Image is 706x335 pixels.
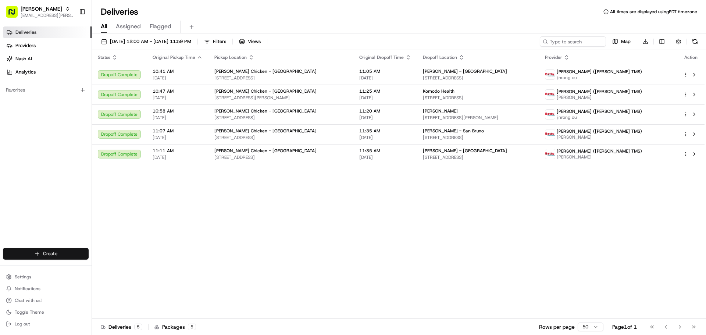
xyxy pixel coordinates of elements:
span: [DATE] [153,95,203,101]
span: [PERSON_NAME] ([PERSON_NAME] TMS) [557,69,642,75]
button: Settings [3,272,89,282]
button: Create [3,248,89,260]
img: 1736555255976-a54dd68f-1ca7-489b-9aae-adbdc363a1c4 [15,134,21,140]
span: [DATE] [359,135,411,140]
h1: Deliveries [101,6,138,18]
button: Start new chat [125,72,134,81]
span: Original Dropoff Time [359,54,404,60]
span: Assigned [116,22,141,31]
span: 11:11 AM [153,148,203,154]
span: • [61,134,64,140]
img: betty.jpg [545,90,555,99]
div: 5 [134,324,142,330]
p: Welcome 👋 [7,29,134,41]
span: 11:07 AM [153,128,203,134]
span: [STREET_ADDRESS] [423,95,533,101]
div: Start new chat [33,70,121,78]
input: Type to search [540,36,606,47]
span: [PERSON_NAME] ([PERSON_NAME] TMS) [557,128,642,134]
a: 💻API Documentation [59,161,121,175]
div: Deliveries [101,323,142,331]
span: Provider [545,54,562,60]
span: Pylon [73,182,89,188]
span: Komodo Health [423,88,454,94]
span: 11:35 AM [359,148,411,154]
div: Page 1 of 1 [612,323,637,331]
span: All times are displayed using PDT timezone [610,9,697,15]
div: Past conversations [7,96,49,101]
span: Status [98,54,110,60]
span: Flagged [150,22,171,31]
span: 11:35 AM [359,128,411,134]
button: Chat with us! [3,295,89,306]
span: 10:58 AM [153,108,203,114]
span: Map [621,38,631,45]
span: [PERSON_NAME] - San Bruno [423,128,484,134]
span: Toggle Theme [15,309,44,315]
img: Nash [7,7,22,22]
span: Deliveries [15,29,36,36]
span: [STREET_ADDRESS] [423,154,533,160]
span: 11:05 AM [359,68,411,74]
a: Powered byPylon [52,182,89,188]
img: 1736555255976-a54dd68f-1ca7-489b-9aae-adbdc363a1c4 [15,114,21,120]
span: [PERSON_NAME] Chicken - [GEOGRAPHIC_DATA] [214,108,317,114]
img: betty.jpg [545,70,555,79]
div: 📗 [7,165,13,171]
div: 💻 [62,165,68,171]
button: Refresh [690,36,700,47]
img: 1738778727109-b901c2ba-d612-49f7-a14d-d897ce62d23f [15,70,29,83]
button: Map [609,36,634,47]
span: [STREET_ADDRESS] [214,75,347,81]
span: [PERSON_NAME] ([PERSON_NAME] TMS) [557,108,642,114]
span: [DATE] [65,134,80,140]
span: [DATE] [59,114,74,120]
span: [PERSON_NAME] - [GEOGRAPHIC_DATA] [423,148,507,154]
button: Log out [3,319,89,329]
span: [DATE] [359,95,411,101]
span: All [101,22,107,31]
span: Nash AI [15,56,32,62]
img: betty.jpg [545,149,555,159]
span: [DATE] [153,135,203,140]
span: • [55,114,58,120]
a: Deliveries [3,26,92,38]
span: Regen Pajulas [23,114,54,120]
span: [DATE] 12:00 AM - [DATE] 11:59 PM [110,38,191,45]
span: [STREET_ADDRESS] [214,115,347,121]
span: jinrong ou [557,114,642,120]
span: API Documentation [69,164,118,172]
span: [STREET_ADDRESS] [423,135,533,140]
span: [PERSON_NAME] [21,5,62,13]
span: Notifications [15,286,40,292]
button: [PERSON_NAME][EMAIL_ADDRESS][PERSON_NAME][DOMAIN_NAME] [3,3,76,21]
span: [STREET_ADDRESS] [214,135,347,140]
span: [EMAIL_ADDRESS][PERSON_NAME][DOMAIN_NAME] [21,13,73,18]
span: Pickup Location [214,54,247,60]
span: Analytics [15,69,36,75]
span: 10:41 AM [153,68,203,74]
button: [DATE] 12:00 AM - [DATE] 11:59 PM [98,36,195,47]
span: [DATE] [153,154,203,160]
span: [PERSON_NAME] [423,108,458,114]
span: Dropoff Location [423,54,457,60]
span: [DATE] [153,75,203,81]
span: [PERSON_NAME] Chicken - [GEOGRAPHIC_DATA] [214,148,317,154]
span: 11:25 AM [359,88,411,94]
span: [DATE] [359,115,411,121]
span: jinrong ou [557,75,642,81]
span: [STREET_ADDRESS] [423,75,533,81]
div: Action [683,54,699,60]
img: betty.jpg [545,110,555,119]
span: Create [43,250,57,257]
span: [PERSON_NAME] [557,154,642,160]
span: Settings [15,274,31,280]
div: Favorites [3,84,89,96]
span: Chat with us! [15,297,42,303]
img: Angelique Valdez [7,127,19,139]
button: Filters [201,36,229,47]
a: Analytics [3,66,92,78]
span: [PERSON_NAME] ([PERSON_NAME] TMS) [557,89,642,95]
span: 10:47 AM [153,88,203,94]
button: Notifications [3,284,89,294]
